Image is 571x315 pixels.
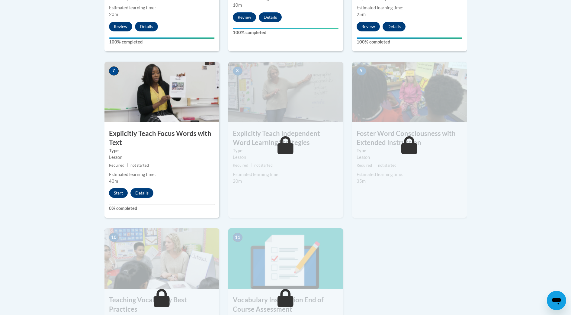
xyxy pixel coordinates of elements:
[109,39,215,45] label: 100% completed
[383,22,406,31] button: Details
[357,154,462,161] div: Lesson
[228,62,343,122] img: Course Image
[378,163,396,168] span: not started
[109,171,215,178] div: Estimated learning time:
[357,5,462,11] div: Estimated learning time:
[104,295,219,314] h3: Teaching Vocabulary Best Practices
[547,291,566,310] iframe: Button to launch messaging window
[109,12,118,17] span: 20m
[233,66,242,76] span: 8
[109,5,215,11] div: Estimated learning time:
[357,39,462,45] label: 100% completed
[130,188,153,198] button: Details
[374,163,376,168] span: |
[352,129,467,148] h3: Foster Word Consciousness with Extended Instruction
[357,22,380,31] button: Review
[109,147,215,154] label: Type
[233,163,248,168] span: Required
[233,147,338,154] label: Type
[357,37,462,39] div: Your progress
[233,154,338,161] div: Lesson
[233,12,256,22] button: Review
[109,22,132,31] button: Review
[352,62,467,122] img: Course Image
[109,66,119,76] span: 7
[109,154,215,161] div: Lesson
[357,12,366,17] span: 25m
[127,163,128,168] span: |
[251,163,252,168] span: |
[357,178,366,184] span: 35m
[357,171,462,178] div: Estimated learning time:
[104,129,219,148] h3: Explicitly Teach Focus Words with Text
[109,233,119,242] span: 10
[228,228,343,289] img: Course Image
[233,28,338,29] div: Your progress
[233,178,242,184] span: 20m
[109,188,128,198] button: Start
[104,228,219,289] img: Course Image
[109,163,124,168] span: Required
[233,171,338,178] div: Estimated learning time:
[357,147,462,154] label: Type
[259,12,282,22] button: Details
[357,66,366,76] span: 9
[130,163,149,168] span: not started
[109,205,215,212] label: 0% completed
[357,163,372,168] span: Required
[109,178,118,184] span: 40m
[254,163,273,168] span: not started
[135,22,158,31] button: Details
[228,295,343,314] h3: Vocabulary Instruction End of Course Assessment
[228,129,343,148] h3: Explicitly Teach Independent Word Learning Strategies
[233,233,242,242] span: 11
[109,37,215,39] div: Your progress
[233,29,338,36] label: 100% completed
[104,62,219,122] img: Course Image
[233,2,242,8] span: 10m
